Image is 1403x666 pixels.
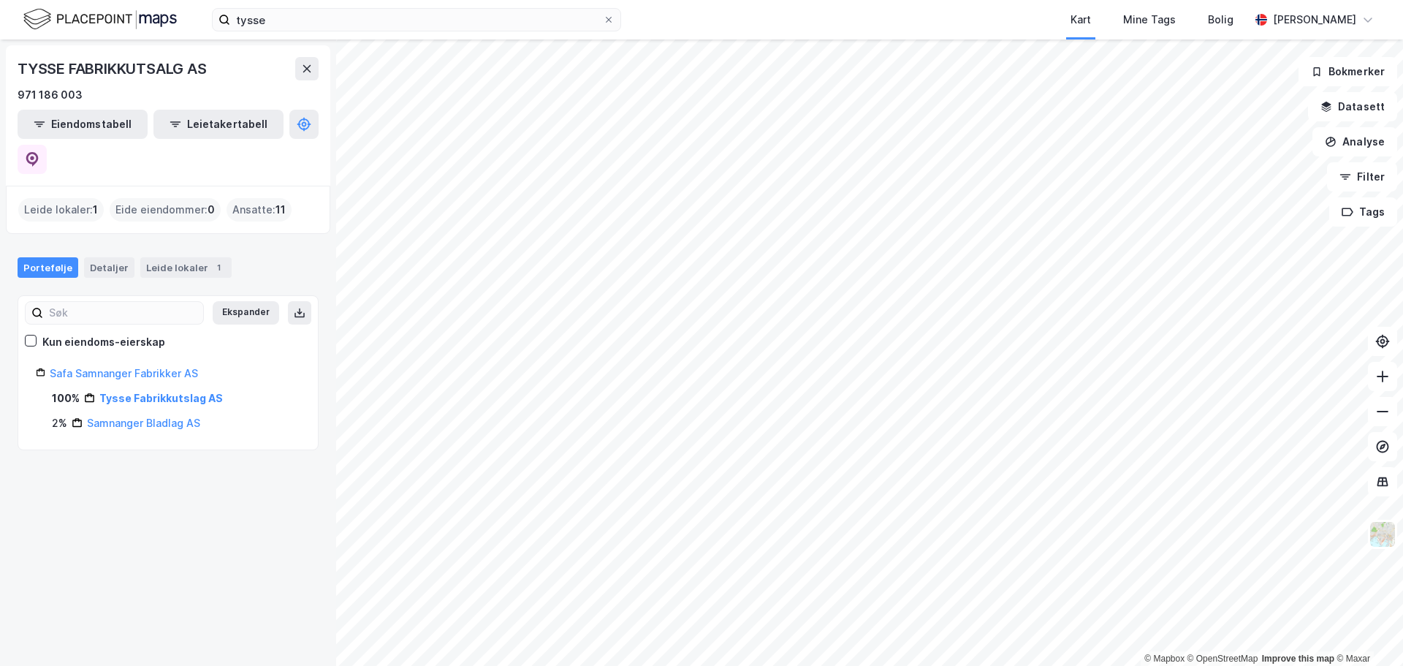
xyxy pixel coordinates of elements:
[18,57,210,80] div: TYSSE FABRIKKUTSALG AS
[93,201,98,219] span: 1
[23,7,177,32] img: logo.f888ab2527a4732fd821a326f86c7f29.svg
[1330,596,1403,666] iframe: Chat Widget
[1369,521,1396,548] img: Z
[87,417,200,429] a: Samnanger Bladlag AS
[1123,11,1176,29] div: Mine Tags
[50,367,198,379] a: Safa Samnanger Fabrikker AS
[1329,197,1397,227] button: Tags
[153,110,284,139] button: Leietakertabell
[275,201,286,219] span: 11
[18,110,148,139] button: Eiendomstabell
[1299,57,1397,86] button: Bokmerker
[1071,11,1091,29] div: Kart
[140,257,232,278] div: Leide lokaler
[18,257,78,278] div: Portefølje
[43,302,203,324] input: Søk
[230,9,603,31] input: Søk på adresse, matrikkel, gårdeiere, leietakere eller personer
[110,198,221,222] div: Eide eiendommer :
[18,86,83,104] div: 971 186 003
[42,333,165,351] div: Kun eiendoms-eierskap
[1312,127,1397,156] button: Analyse
[18,198,104,222] div: Leide lokaler :
[1327,162,1397,192] button: Filter
[1273,11,1356,29] div: [PERSON_NAME]
[1308,92,1397,121] button: Datasett
[84,257,134,278] div: Detaljer
[227,198,292,222] div: Ansatte :
[52,415,67,432] div: 2%
[1208,11,1233,29] div: Bolig
[213,301,279,325] button: Ekspander
[99,392,223,404] a: Tysse Fabrikkutslag AS
[208,201,215,219] span: 0
[52,390,80,407] div: 100%
[1187,654,1258,664] a: OpenStreetMap
[1144,654,1185,664] a: Mapbox
[1262,654,1334,664] a: Improve this map
[211,260,226,275] div: 1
